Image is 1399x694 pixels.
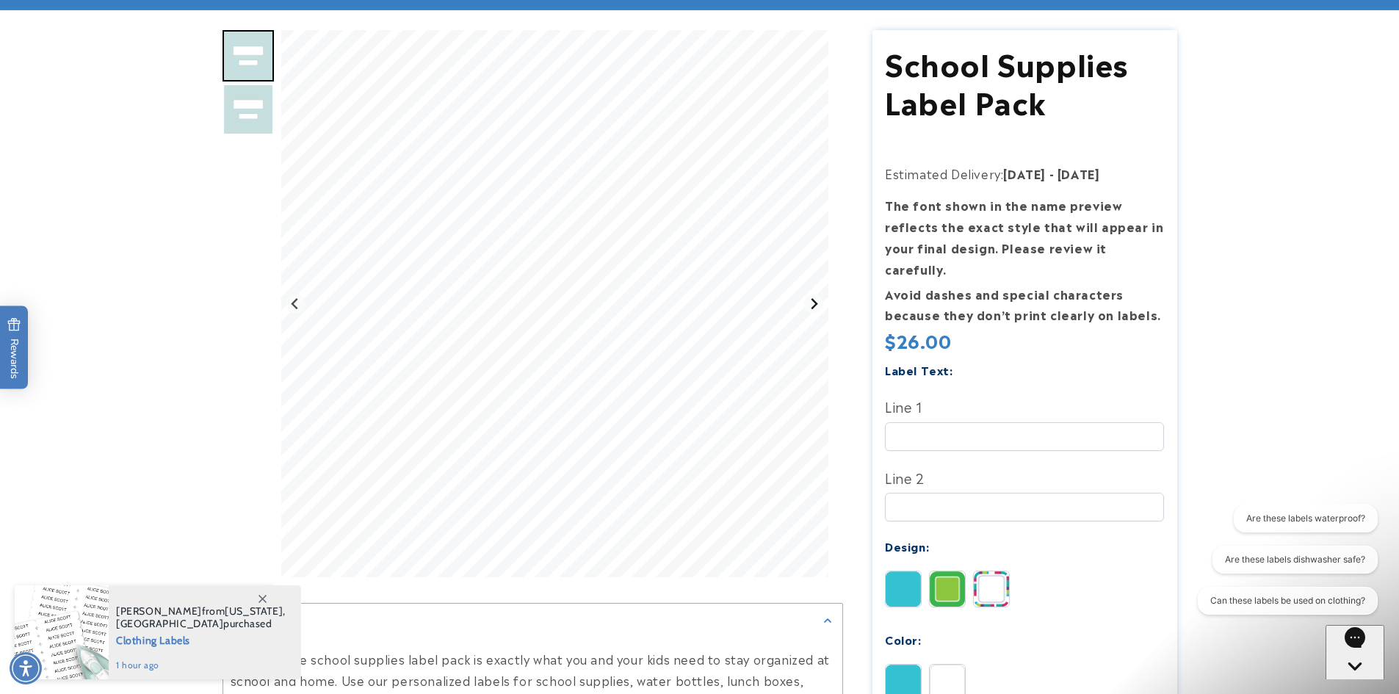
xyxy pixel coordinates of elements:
span: [GEOGRAPHIC_DATA] [116,617,223,630]
h1: School Supplies Label Pack [885,43,1164,120]
div: Accessibility Menu [10,652,42,684]
span: Clothing Labels [116,630,286,648]
span: Rewards [7,317,21,378]
summary: Description [223,604,842,637]
strong: [DATE] [1058,165,1100,182]
div: Go to slide 1 [223,30,274,82]
img: School supplies label pack [223,30,274,82]
span: $26.00 [885,327,952,353]
label: Design: [885,538,929,554]
iframe: Gorgias live chat conversation starters [1185,505,1385,628]
p: Estimated Delivery: [885,163,1164,184]
label: Line 1 [885,394,1164,418]
span: from , purchased [116,605,286,630]
img: Border [930,571,965,607]
div: Go to slide 2 [223,84,274,135]
strong: The font shown in the name preview reflects the exact style that will appear in your final design... [885,196,1163,277]
span: [US_STATE] [225,604,283,618]
label: Label Text: [885,361,953,378]
img: School Supplies Label Pack - Label Land [223,84,274,135]
img: Solid [886,571,921,607]
strong: [DATE] [1003,165,1046,182]
button: Go to last slide [286,294,306,314]
button: Next slide [803,294,823,314]
strong: - [1049,165,1055,182]
iframe: Gorgias live chat messenger [1326,625,1384,679]
label: Line 2 [885,466,1164,489]
span: [PERSON_NAME] [116,604,202,618]
strong: Avoid dashes and special characters because they don’t print clearly on labels. [885,285,1161,324]
label: Color: [885,631,922,648]
img: Stripes [974,571,1009,607]
span: 1 hour ago [116,659,286,672]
